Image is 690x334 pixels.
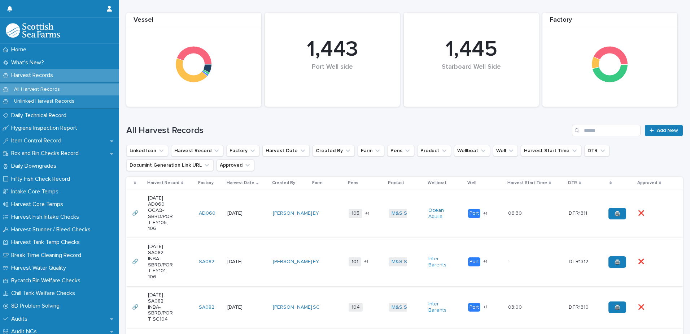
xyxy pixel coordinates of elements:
span: 🖨️ [614,260,620,265]
a: Inter Barents [428,256,454,268]
p: Harvest Fish Intake Checks [8,214,85,220]
a: 🖨️ [608,208,626,219]
img: mMrefqRFQpe26GRNOUkG [6,23,60,38]
div: Vessel [126,16,261,28]
a: M&S Select [392,259,419,265]
a: M&S Select [392,210,419,217]
tr: 🔗🔗 [DATE] AD060 OCAQ-SBRD/PORT EY105, 106AD060 [DATE][PERSON_NAME] EY 105+1M&S Select Ocean Aquil... [126,189,683,238]
p: 🔗 [132,257,140,265]
span: + 1 [483,305,487,309]
p: DTR [568,179,577,187]
a: 🖨️ [608,301,626,313]
button: Well [493,145,518,157]
p: Harvest Core Temps [8,201,69,208]
a: EY [313,259,319,265]
p: : [508,257,511,265]
p: Created By [272,179,295,187]
a: [PERSON_NAME] [273,259,312,265]
p: [DATE] SA082 INBA-SBRD/PORT EY101, 106 [148,244,174,280]
button: Created By [313,145,355,157]
p: 🔗 [132,303,140,311]
p: Harvest Water Quality [8,265,72,271]
p: Harvest Date [227,179,254,187]
h1: All Harvest Records [126,125,569,136]
p: Fifty Fish Check Record [8,176,76,183]
button: Documint Generation Link URL [126,159,214,171]
a: [PERSON_NAME] [273,304,312,311]
p: Approved [637,179,657,187]
p: [DATE] [227,304,253,311]
button: Farm [358,145,384,157]
p: DTR1312 [569,257,590,265]
p: DTR1310 [569,303,590,311]
button: Product [417,145,451,157]
p: [DATE] [227,259,253,265]
p: 06:30 [508,209,523,217]
p: What's New? [8,59,50,66]
p: Daily Downgrades [8,163,62,170]
span: + 1 [364,260,368,264]
button: Wellboat [454,145,490,157]
p: Harvest Stunner / Bleed Checks [8,226,96,233]
p: Product [388,179,404,187]
p: ❌ [638,303,646,311]
span: + 1 [365,211,369,216]
a: Add New [645,125,683,136]
div: Port [468,257,480,266]
button: Linked Icon [126,145,168,157]
p: Chill Tank Welfare Checks [8,290,81,297]
div: 1,445 [416,37,527,63]
span: 104 [349,303,363,312]
p: Harvest Tank Temp Checks [8,239,86,246]
span: + 1 [483,211,487,216]
p: Unlinked Harvest Records [8,98,80,104]
a: SA082 [199,304,214,311]
p: [DATE] [227,210,253,217]
p: [DATE] SA082 INBA-SBRD/PORT SC104 [148,292,174,322]
button: Approved [217,159,254,171]
p: Break Time Cleaning Record [8,252,87,259]
button: Harvest Start Time [521,145,581,157]
a: 🖨️ [608,256,626,268]
div: Port [468,303,480,312]
p: Item Control Record [8,137,67,144]
p: ❌ [638,257,646,265]
p: Intake Core Temps [8,188,64,195]
p: Factory [198,179,214,187]
a: SC [313,304,320,311]
p: Harvest Record [147,179,179,187]
a: Ocean Aquila [428,207,454,220]
a: Inter Barents [428,301,454,313]
input: Search [572,125,641,136]
p: Harvest Records [8,72,59,79]
p: Farm [312,179,323,187]
a: SA082 [199,259,214,265]
p: Audits [8,316,33,322]
div: Port Well side [277,63,388,86]
a: [PERSON_NAME] [273,210,312,217]
p: Bycatch Bin Welfare Checks [8,277,86,284]
p: Box and Bin Checks Record [8,150,84,157]
p: Pens [348,179,358,187]
span: 105 [349,209,362,218]
p: Well [467,179,476,187]
p: Hygiene Inspection Report [8,125,83,132]
tr: 🔗🔗 [DATE] SA082 INBA-SBRD/PORT EY101, 106SA082 [DATE][PERSON_NAME] EY 101+1M&S Select Inter Baren... [126,238,683,286]
tr: 🔗🔗 [DATE] SA082 INBA-SBRD/PORT SC104SA082 [DATE][PERSON_NAME] SC 104M&S Select Inter Barents Port... [126,286,683,328]
p: Harvest Start Time [507,179,547,187]
p: 8D Problem Solving [8,303,65,309]
button: Factory [226,145,259,157]
button: Harvest Date [262,145,310,157]
span: 🖨️ [614,211,620,216]
a: AD060 [199,210,215,217]
p: 🔗 [132,209,140,217]
div: Starboard Well Side [416,63,527,86]
p: Home [8,46,32,53]
p: Wellboat [428,179,446,187]
button: Harvest Record [171,145,223,157]
span: + 1 [483,260,487,264]
button: Pens [387,145,414,157]
p: DTR1311 [569,209,589,217]
p: Daily Technical Record [8,112,72,119]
